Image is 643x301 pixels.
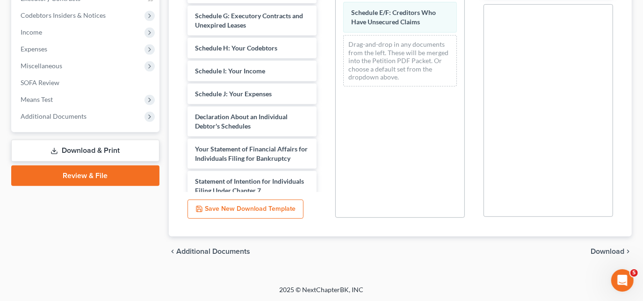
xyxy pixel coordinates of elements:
[21,62,62,70] span: Miscellaneous
[195,67,265,75] span: Schedule I: Your Income
[343,35,457,86] div: Drag-and-drop in any documents from the left. These will be merged into the Petition PDF Packet. ...
[195,44,277,52] span: Schedule H: Your Codebtors
[195,12,303,29] span: Schedule G: Executory Contracts and Unexpired Leases
[591,248,632,255] button: Download chevron_right
[624,248,632,255] i: chevron_right
[21,79,59,86] span: SOFA Review
[195,145,308,162] span: Your Statement of Financial Affairs for Individuals Filing for Bankruptcy
[195,113,288,130] span: Declaration About an Individual Debtor's Schedules
[591,248,624,255] span: Download
[21,45,47,53] span: Expenses
[21,95,53,103] span: Means Test
[21,112,87,120] span: Additional Documents
[13,74,159,91] a: SOFA Review
[169,248,176,255] i: chevron_left
[351,8,436,26] span: Schedule E/F: Creditors Who Have Unsecured Claims
[11,165,159,186] a: Review & File
[11,140,159,162] a: Download & Print
[195,90,272,98] span: Schedule J: Your Expenses
[195,177,304,194] span: Statement of Intention for Individuals Filing Under Chapter 7
[188,200,303,219] button: Save New Download Template
[611,269,634,292] iframe: Intercom live chat
[21,28,42,36] span: Income
[169,248,250,255] a: chevron_left Additional Documents
[176,248,250,255] span: Additional Documents
[21,11,106,19] span: Codebtors Insiders & Notices
[630,269,638,277] span: 5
